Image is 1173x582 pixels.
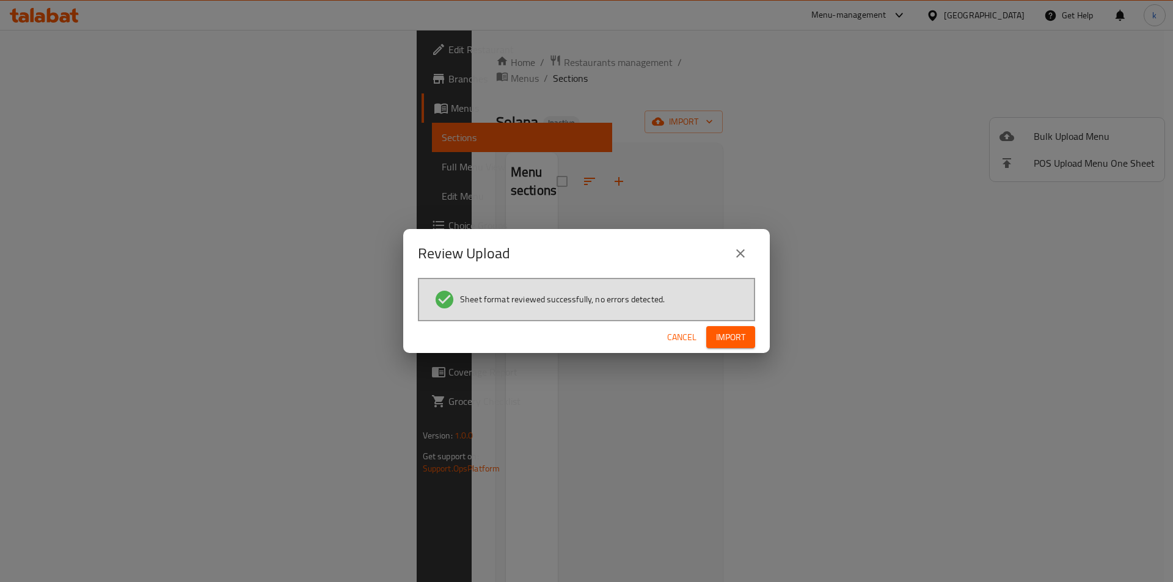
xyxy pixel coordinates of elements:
[726,239,755,268] button: close
[418,244,510,263] h2: Review Upload
[716,330,745,345] span: Import
[667,330,696,345] span: Cancel
[662,326,701,349] button: Cancel
[706,326,755,349] button: Import
[460,293,665,305] span: Sheet format reviewed successfully, no errors detected.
